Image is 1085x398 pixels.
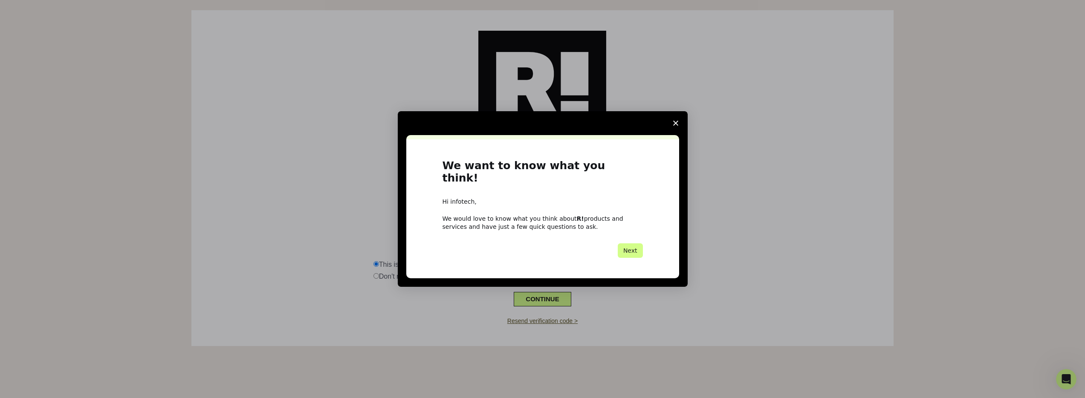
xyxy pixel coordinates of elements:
span: Close survey [664,111,688,135]
div: Hi infotech, [443,198,643,206]
b: R! [577,215,584,222]
h1: We want to know what you think! [443,160,643,189]
button: Next [618,243,643,258]
div: We would love to know what you think about products and services and have just a few quick questi... [443,215,643,230]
